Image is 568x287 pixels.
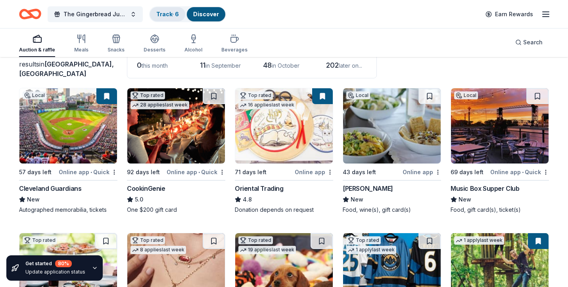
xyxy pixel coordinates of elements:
div: Top rated [238,236,273,244]
div: Meals [74,47,88,53]
span: in [19,60,114,78]
span: New [459,195,471,204]
span: New [27,195,40,204]
div: One $200 gift card [127,206,225,214]
button: Alcohol [184,31,202,57]
div: Cleveland Guardians [19,184,81,193]
div: 1 apply last week [454,236,504,245]
div: 19 applies last week [238,246,296,254]
button: Beverages [221,31,248,57]
div: Food, wine(s), gift card(s) [343,206,441,214]
div: Online app [403,167,441,177]
span: [GEOGRAPHIC_DATA], [GEOGRAPHIC_DATA] [19,60,114,78]
div: 8 applies last week [130,246,186,254]
div: Local [346,91,370,99]
a: Image for Oriental TradingTop rated16 applieslast week71 days leftOnline appOriental Trading4.8Do... [235,88,333,214]
span: 4.8 [243,195,252,204]
div: Local [454,91,478,99]
div: Top rated [238,91,273,99]
span: 48 [263,61,272,69]
button: Track· 6Discover [149,6,226,22]
img: Image for Music Box Supper Club [451,88,549,163]
div: Top rated [23,236,57,244]
div: Beverages [221,47,248,53]
a: Image for Music Box Supper ClubLocal69 days leftOnline app•QuickMusic Box Supper ClubNewFood, gif... [451,88,549,214]
span: in September [205,62,241,69]
button: Search [509,34,549,50]
img: Image for Michael Angelo’s [343,88,441,163]
div: 43 days left [343,167,376,177]
span: this month [142,62,168,69]
img: Image for CookinGenie [127,88,225,163]
button: Auction & raffle [19,31,55,57]
div: Snacks [107,47,125,53]
div: Food, gift card(s), ticket(s) [451,206,549,214]
div: 69 days left [451,167,484,177]
div: Top rated [346,236,381,244]
div: 1 apply last week [346,246,396,254]
div: Online app Quick [167,167,225,177]
div: 28 applies last week [130,101,189,109]
button: Desserts [144,31,165,57]
a: Image for Cleveland GuardiansLocal57 days leftOnline app•QuickCleveland GuardiansNewAutographed m... [19,88,117,214]
span: • [90,169,92,175]
span: New [351,195,363,204]
span: • [522,169,524,175]
button: Snacks [107,31,125,57]
div: [PERSON_NAME] [343,184,393,193]
span: • [198,169,200,175]
div: 80 % [55,260,72,267]
a: Track· 6 [156,11,179,17]
div: Online app [295,167,333,177]
div: results [19,59,117,78]
div: Online app Quick [490,167,549,177]
span: in October [272,62,299,69]
span: 5.0 [135,195,143,204]
div: Desserts [144,47,165,53]
span: The Gingerbread Jubilee [63,10,127,19]
div: Get started [25,260,85,267]
div: Auction & raffle [19,47,55,53]
div: 16 applies last week [238,101,296,109]
img: Image for Oriental Trading [235,88,333,163]
div: Update application status [25,269,85,275]
span: 202 [326,61,339,69]
a: Discover [193,11,219,17]
img: Image for Cleveland Guardians [19,88,117,163]
div: Top rated [130,91,165,99]
div: 71 days left [235,167,267,177]
div: Online app Quick [59,167,117,177]
div: Alcohol [184,47,202,53]
div: Autographed memorabilia, tickets [19,206,117,214]
div: Oriental Trading [235,184,284,193]
div: CookinGenie [127,184,165,193]
div: Local [23,91,46,99]
div: 92 days left [127,167,160,177]
div: 57 days left [19,167,52,177]
span: 0 [137,61,142,69]
a: Earn Rewards [481,7,538,21]
span: Search [523,38,543,47]
a: Image for Michael Angelo’sLocal43 days leftOnline app[PERSON_NAME]NewFood, wine(s), gift card(s) [343,88,441,214]
div: Music Box Supper Club [451,184,520,193]
div: Top rated [130,236,165,244]
a: Home [19,5,41,23]
button: Meals [74,31,88,57]
a: Image for CookinGenieTop rated28 applieslast week92 days leftOnline app•QuickCookinGenie5.0One $2... [127,88,225,214]
button: The Gingerbread Jubilee [48,6,143,22]
span: later on... [339,62,362,69]
span: 11 [200,61,205,69]
div: Donation depends on request [235,206,333,214]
